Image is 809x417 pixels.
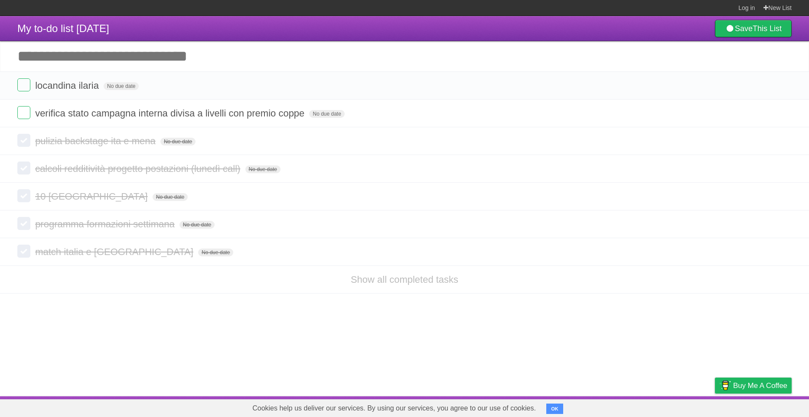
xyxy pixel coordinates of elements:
[719,378,731,393] img: Buy me a coffee
[35,108,307,119] span: verifica stato campagna interna divisa a livelli con premio coppe
[35,246,196,257] span: match italia e [GEOGRAPHIC_DATA]
[733,378,787,393] span: Buy me a coffee
[198,249,233,256] span: No due date
[674,398,693,415] a: Terms
[715,20,792,37] a: SaveThis List
[245,165,281,173] span: No due date
[17,134,30,147] label: Done
[351,274,458,285] a: Show all completed tasks
[546,404,563,414] button: OK
[35,136,158,146] span: pulizia backstage ita e mena
[35,163,242,174] span: calcoli redditività progetto postazioni (lunedì call)
[104,82,139,90] span: No due date
[17,189,30,202] label: Done
[600,398,618,415] a: About
[737,398,792,415] a: Suggest a feature
[17,217,30,230] label: Done
[35,191,150,202] span: 10 [GEOGRAPHIC_DATA]
[17,78,30,91] label: Done
[179,221,215,229] span: No due date
[704,398,726,415] a: Privacy
[153,193,188,201] span: No due date
[17,23,109,34] span: My to-do list [DATE]
[17,245,30,258] label: Done
[17,106,30,119] label: Done
[160,138,196,145] span: No due date
[309,110,344,118] span: No due date
[753,24,782,33] b: This List
[35,80,101,91] span: locandina ilaria
[715,378,792,394] a: Buy me a coffee
[17,162,30,175] label: Done
[628,398,663,415] a: Developers
[35,219,177,230] span: programma formazioni settimana
[244,400,545,417] span: Cookies help us deliver our services. By using our services, you agree to our use of cookies.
